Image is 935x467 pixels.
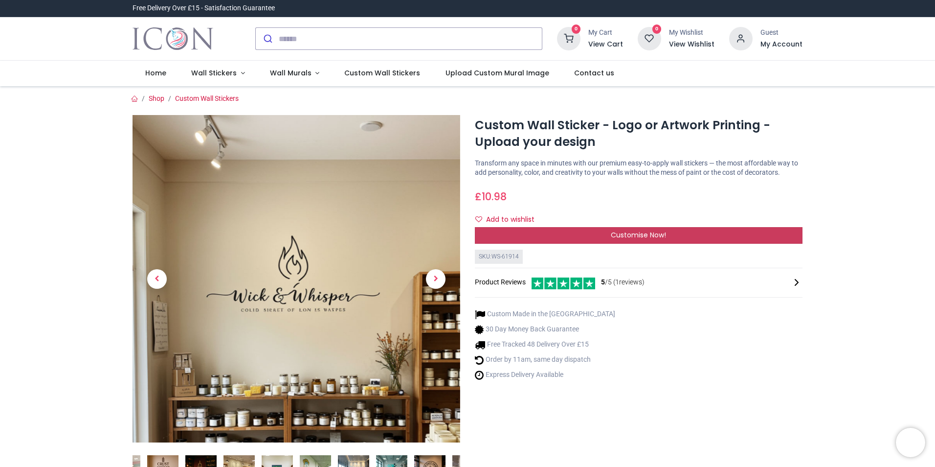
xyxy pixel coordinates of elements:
[133,3,275,13] div: Free Delivery Over £15 - Satisfaction Guarantee
[426,269,445,289] span: Next
[475,117,802,151] h1: Custom Wall Sticker - Logo or Artwork Printing - Upload your design
[475,309,615,320] li: Custom Made in the [GEOGRAPHIC_DATA]
[588,40,623,49] a: View Cart
[601,278,645,287] span: /5 ( 1 reviews)
[178,61,257,86] a: Wall Stickers
[588,28,623,38] div: My Cart
[133,25,213,52] img: Icon Wall Stickers
[475,189,507,204] span: £
[411,164,460,394] a: Next
[475,159,802,178] p: Transform any space in minutes with our premium easy-to-apply wall stickers — the most affordable...
[601,278,605,286] span: 5
[475,250,523,264] div: SKU: WS-61914
[896,428,925,457] iframe: Brevo live chat
[760,40,802,49] a: My Account
[133,164,181,394] a: Previous
[475,370,615,380] li: Express Delivery Available
[344,68,420,78] span: Custom Wall Stickers
[445,68,549,78] span: Upload Custom Mural Image
[133,115,460,443] img: Custom Wall Sticker - Logo or Artwork Printing - Upload your design
[652,24,662,34] sup: 0
[669,28,714,38] div: My Wishlist
[270,68,312,78] span: Wall Murals
[482,189,507,204] span: 10.98
[191,68,237,78] span: Wall Stickers
[475,211,543,228] button: Add to wishlistAdd to wishlist
[175,94,239,102] a: Custom Wall Stickers
[133,25,213,52] a: Logo of Icon Wall Stickers
[572,24,581,34] sup: 0
[475,355,615,365] li: Order by 11am, same day dispatch
[669,40,714,49] a: View Wishlist
[557,34,580,42] a: 0
[611,230,666,240] span: Customise Now!
[475,216,482,223] i: Add to wishlist
[638,34,661,42] a: 0
[256,28,279,49] button: Submit
[475,276,802,289] div: Product Reviews
[597,3,802,13] iframe: Customer reviews powered by Trustpilot
[574,68,614,78] span: Contact us
[257,61,332,86] a: Wall Murals
[145,68,166,78] span: Home
[760,28,802,38] div: Guest
[149,94,164,102] a: Shop
[147,269,167,289] span: Previous
[475,325,615,335] li: 30 Day Money Back Guarantee
[475,340,615,350] li: Free Tracked 48 Delivery Over £15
